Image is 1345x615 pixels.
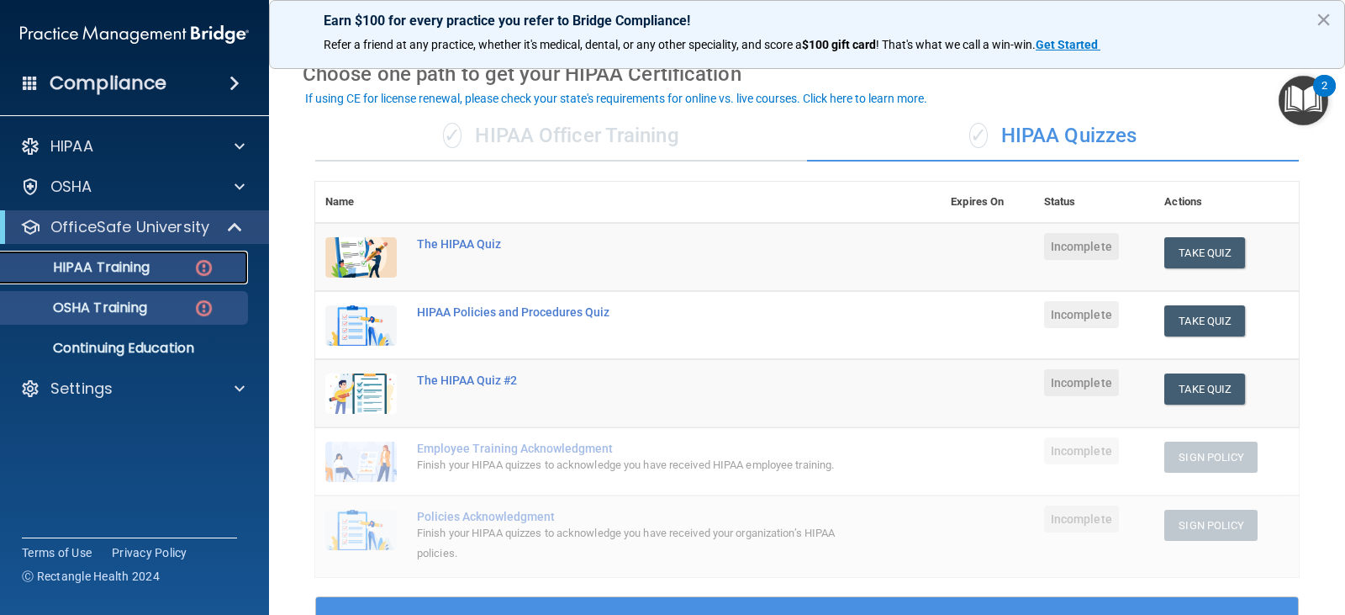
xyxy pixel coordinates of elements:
th: Expires On [941,182,1034,223]
div: The HIPAA Quiz [417,237,857,251]
strong: $100 gift card [802,38,876,51]
span: Incomplete [1044,369,1119,396]
p: OSHA [50,177,92,197]
span: ✓ [969,123,988,148]
div: The HIPAA Quiz #2 [417,374,857,387]
span: Incomplete [1044,233,1119,260]
div: If using CE for license renewal, please check your state's requirements for online vs. live cours... [305,93,927,104]
span: ! That's what we call a win-win. [876,38,1036,51]
p: Continuing Education [11,340,240,357]
a: OfficeSafe University [20,217,244,237]
div: Choose one path to get your HIPAA Certification [303,50,1311,98]
a: Privacy Policy [112,544,187,561]
button: If using CE for license renewal, please check your state's requirements for online vs. live cours... [303,90,930,107]
div: HIPAA Policies and Procedures Quiz [417,305,857,319]
p: Settings [50,379,113,399]
span: Ⓒ Rectangle Health 2024 [22,568,160,585]
p: HIPAA Training [11,259,150,276]
button: Take Quiz [1164,374,1245,405]
th: Status [1034,182,1155,223]
div: Policies Acknowledgment [417,510,857,523]
a: Settings [20,379,245,399]
span: ✓ [443,123,462,148]
th: Name [315,182,407,223]
button: Close [1316,6,1332,33]
button: Take Quiz [1164,305,1245,337]
strong: Get Started [1036,38,1098,51]
span: Incomplete [1044,506,1119,533]
a: OSHA [20,177,245,197]
img: danger-circle.6113f641.png [193,298,214,319]
p: OSHA Training [11,300,147,316]
button: Open Resource Center, 2 new notifications [1279,76,1328,125]
p: OfficeSafe University [50,217,209,237]
th: Actions [1154,182,1299,223]
span: Refer a friend at any practice, whether it's medical, dental, or any other speciality, and score a [324,38,802,51]
div: 2 [1321,86,1327,108]
span: Incomplete [1044,301,1119,328]
p: Earn $100 for every practice you refer to Bridge Compliance! [324,13,1290,29]
button: Take Quiz [1164,237,1245,268]
img: PMB logo [20,18,249,51]
div: HIPAA Quizzes [807,111,1299,162]
a: Terms of Use [22,544,92,561]
a: Get Started [1036,38,1100,51]
div: Finish your HIPAA quizzes to acknowledge you have received your organization’s HIPAA policies. [417,523,857,564]
button: Sign Policy [1164,442,1258,473]
button: Sign Policy [1164,510,1258,541]
span: Incomplete [1044,437,1119,464]
a: HIPAA [20,136,245,156]
div: Finish your HIPAA quizzes to acknowledge you have received HIPAA employee training. [417,455,857,475]
p: HIPAA [50,136,93,156]
div: Employee Training Acknowledgment [417,442,857,455]
h4: Compliance [50,72,166,95]
img: danger-circle.6113f641.png [193,257,214,278]
div: HIPAA Officer Training [315,111,807,162]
